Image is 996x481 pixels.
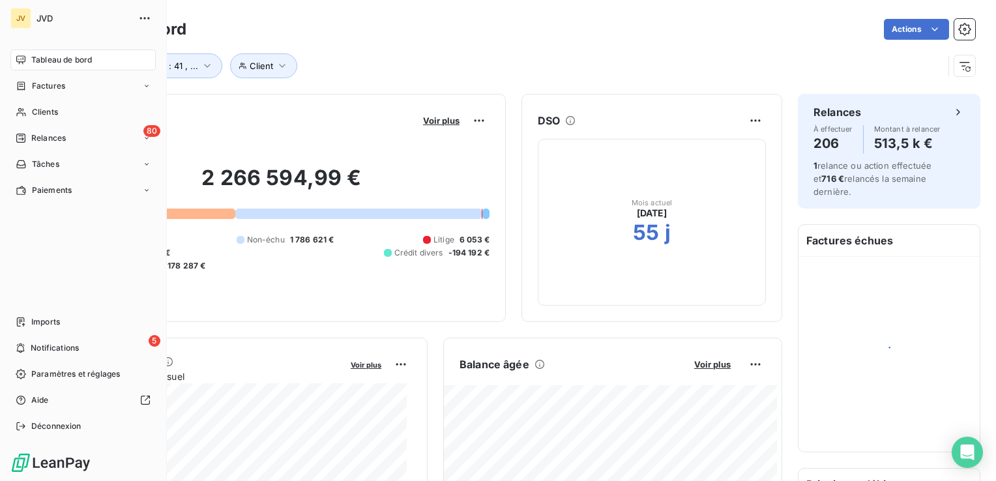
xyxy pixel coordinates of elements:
[250,61,273,71] span: Client
[31,54,92,66] span: Tableau de bord
[230,53,297,78] button: Client
[32,158,59,170] span: Tâches
[813,133,853,154] h4: 206
[143,125,160,137] span: 80
[813,160,931,197] span: relance ou action effectuée et relancés la semaine dernière.
[32,80,65,92] span: Factures
[694,359,731,370] span: Voir plus
[423,115,460,126] span: Voir plus
[149,335,160,347] span: 5
[31,316,60,328] span: Imports
[813,104,861,120] h6: Relances
[813,125,853,133] span: À effectuer
[247,234,285,246] span: Non-échu
[632,199,673,207] span: Mois actuel
[433,234,454,246] span: Litige
[419,115,463,126] button: Voir plus
[10,452,91,473] img: Logo LeanPay
[665,220,671,246] h2: j
[74,370,342,383] span: Chiffre d'affaires mensuel
[347,358,385,370] button: Voir plus
[31,394,49,406] span: Aide
[290,234,334,246] span: 1 786 621 €
[460,357,529,372] h6: Balance âgée
[32,184,72,196] span: Paiements
[538,113,560,128] h6: DSO
[813,160,817,171] span: 1
[351,360,381,370] span: Voir plus
[37,13,130,23] span: JVD
[394,247,443,259] span: Crédit divers
[448,247,490,259] span: -194 192 €
[31,368,120,380] span: Paramètres et réglages
[74,165,490,204] h2: 2 266 594,99 €
[821,173,844,184] span: 716 €
[633,220,659,246] h2: 55
[952,437,983,468] div: Open Intercom Messenger
[637,207,667,220] span: [DATE]
[31,132,66,144] span: Relances
[460,234,490,246] span: 6 053 €
[10,390,156,411] a: Aide
[32,106,58,118] span: Clients
[164,260,206,272] span: -178 287 €
[31,420,81,432] span: Déconnexion
[31,342,79,354] span: Notifications
[884,19,949,40] button: Actions
[10,8,31,29] div: JV
[690,358,735,370] button: Voir plus
[874,125,941,133] span: Montant à relancer
[874,133,941,154] h4: 513,5 k €
[798,225,980,256] h6: Factures échues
